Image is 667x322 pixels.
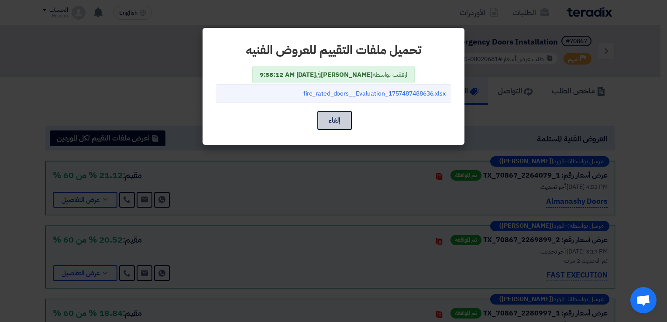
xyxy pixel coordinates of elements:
[317,111,352,130] button: إلغاء
[252,66,415,83] span: ارفقت بواسطه في
[260,70,316,79] b: [DATE] 9:58:12 AM
[303,89,446,98] a: fire_rated_doors__Evaluation_1757487488636.xlsx
[630,287,657,313] div: Open chat
[217,42,450,59] h2: تحميل ملفات التقييم للعروض الفنيه
[321,70,373,79] b: [PERSON_NAME]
